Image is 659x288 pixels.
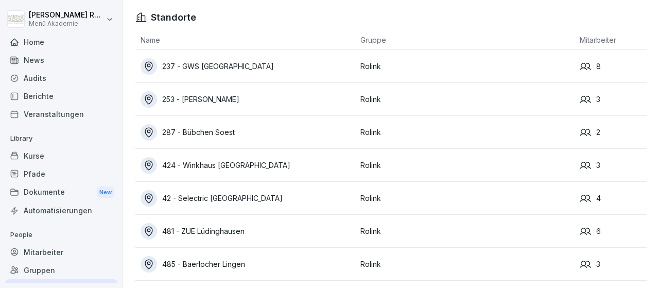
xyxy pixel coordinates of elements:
[5,69,117,87] a: Audits
[355,182,575,215] td: Rolink
[29,20,104,27] p: Menü Akademie
[580,193,647,204] div: 4
[580,94,647,105] div: 3
[5,227,117,243] p: People
[355,50,575,83] td: Rolink
[29,11,104,20] p: [PERSON_NAME] Rolink
[141,223,355,240] a: 481 - ZUE Lüdinghausen
[580,160,647,171] div: 3
[5,165,117,183] a: Pfade
[141,58,355,75] a: 237 - GWS [GEOGRAPHIC_DATA]
[141,256,355,273] a: 485 - Baerlocher Lingen
[5,261,117,279] a: Gruppen
[5,243,117,261] a: Mitarbeiter
[355,30,575,50] th: Gruppe
[580,226,647,237] div: 6
[355,215,575,248] td: Rolink
[575,30,647,50] th: Mitarbeiter
[580,127,647,138] div: 2
[5,147,117,165] a: Kurse
[355,116,575,149] td: Rolink
[5,87,117,105] a: Berichte
[355,248,575,281] td: Rolink
[151,10,196,24] h1: Standorte
[5,201,117,219] a: Automatisierungen
[97,187,114,198] div: New
[141,157,355,174] a: 424 - Winkhaus [GEOGRAPHIC_DATA]
[580,259,647,270] div: 3
[141,91,355,108] a: 253 - [PERSON_NAME]
[5,130,117,147] p: Library
[5,51,117,69] a: News
[5,183,117,202] div: Dokumente
[5,33,117,51] a: Home
[355,83,575,116] td: Rolink
[5,105,117,123] a: Veranstaltungen
[141,124,355,141] a: 287 - Bübchen Soest
[580,61,647,72] div: 8
[355,149,575,182] td: Rolink
[5,183,117,202] a: DokumenteNew
[141,190,355,207] a: 42 - Selectric [GEOGRAPHIC_DATA]
[135,30,355,50] th: Name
